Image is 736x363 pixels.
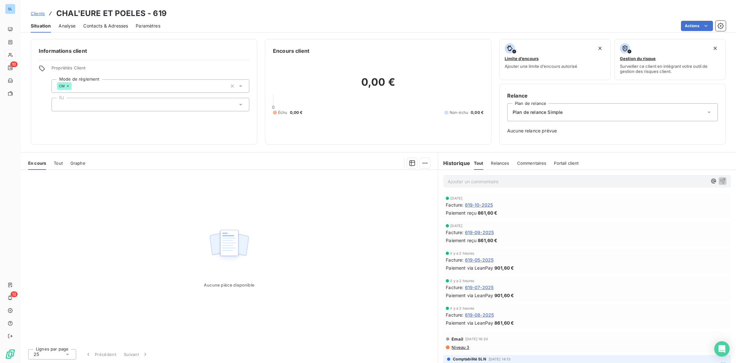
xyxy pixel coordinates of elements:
span: Non-échu [450,110,468,115]
span: il y a 2 heures [450,251,474,255]
h6: Encours client [273,47,309,55]
img: Empty state [209,226,250,266]
span: Contacts & Adresses [83,23,128,29]
span: [DATE] [450,196,462,200]
span: Plan de relance Simple [513,109,563,115]
span: Tout [54,161,63,166]
span: Clients [31,11,45,16]
div: SL [5,4,15,14]
span: Gestion du risque [620,56,656,61]
span: Facture : [446,229,463,236]
span: 25 [34,351,39,358]
span: Aucune relance prévue [507,128,718,134]
span: Paiement via LeanPay [446,320,493,326]
div: Open Intercom Messenger [714,341,730,357]
button: Actions [681,21,713,31]
span: 0,00 € [290,110,303,115]
h6: Historique [438,159,470,167]
span: Échu [278,110,287,115]
span: 861,60 € [478,237,497,244]
h6: Informations client [39,47,249,55]
span: 619-07-2025 [465,284,494,291]
span: [DATE] 16:20 [465,337,488,341]
input: Ajouter une valeur [72,83,77,89]
span: Aucune pièce disponible [204,282,254,288]
span: 861,60 € [494,320,514,326]
span: 0 [272,105,275,110]
span: 12 [11,291,18,297]
span: Commentaires [517,161,547,166]
span: Limite d’encours [505,56,539,61]
span: 861,60 € [478,209,497,216]
span: Paiement via LeanPay [446,292,493,299]
h2: 0,00 € [273,76,484,95]
button: Limite d’encoursAjouter une limite d’encours autorisé [499,39,611,80]
button: Gestion du risqueSurveiller ce client en intégrant votre outil de gestion des risques client. [614,39,726,80]
span: 619-08-2025 [465,312,494,318]
span: 901,60 € [494,292,514,299]
span: Facture : [446,312,463,318]
span: 619-10-2025 [465,201,493,208]
span: 619-05-2025 [465,256,494,263]
span: Niveau 3 [451,345,469,350]
span: Ajouter une limite d’encours autorisé [505,64,577,69]
span: Comptabilité SLN [453,356,486,362]
button: Suivant [120,348,152,361]
span: 10 [10,61,18,67]
span: Paiement via LeanPay [446,264,493,271]
span: En cours [28,161,46,166]
span: Paiement reçu [446,237,476,244]
span: Facture : [446,201,463,208]
span: Tout [474,161,484,166]
span: Facture : [446,284,463,291]
span: il y a 2 heures [450,306,474,310]
span: Portail client [554,161,579,166]
span: [DATE] 14:13 [489,357,511,361]
span: Graphe [70,161,85,166]
span: [DATE] [450,224,462,228]
span: Paiement reçu [446,209,476,216]
span: 619-09-2025 [465,229,494,236]
input: Ajouter une valeur [57,102,62,107]
span: Relances [491,161,509,166]
span: Analyse [59,23,76,29]
span: Situation [31,23,51,29]
a: Clients [31,10,45,17]
span: Email [452,336,463,342]
span: Propriétés Client [52,65,249,74]
button: Précédent [81,348,120,361]
h6: Relance [507,92,718,99]
span: 901,60 € [494,264,514,271]
span: il y a 2 heures [450,279,474,283]
span: Paramètres [136,23,160,29]
span: CM [59,84,65,88]
span: Surveiller ce client en intégrant votre outil de gestion des risques client. [620,64,720,74]
span: 0,00 € [471,110,484,115]
h3: CHAL'EURE ET POELES - 619 [56,8,167,19]
img: Logo LeanPay [5,349,15,359]
span: Facture : [446,256,463,263]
